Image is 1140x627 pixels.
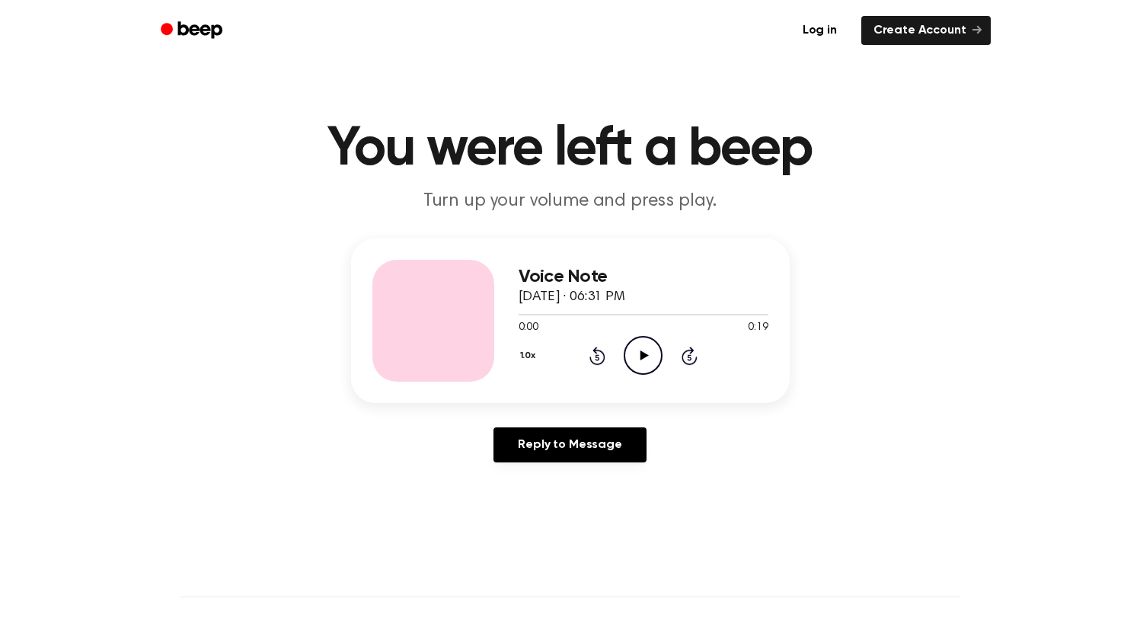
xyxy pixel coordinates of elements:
[787,13,852,48] a: Log in
[278,189,863,214] p: Turn up your volume and press play.
[493,427,646,462] a: Reply to Message
[180,122,960,177] h1: You were left a beep
[519,343,541,369] button: 1.0x
[519,267,768,287] h3: Voice Note
[748,320,768,336] span: 0:19
[861,16,991,45] a: Create Account
[519,290,625,304] span: [DATE] · 06:31 PM
[150,16,236,46] a: Beep
[519,320,538,336] span: 0:00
